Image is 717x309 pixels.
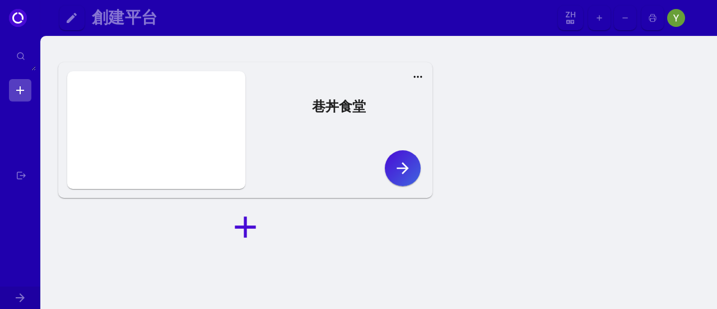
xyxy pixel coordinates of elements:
button: 巷丼食堂 [245,82,423,136]
img: 影像 [688,9,706,27]
button: 創建平台 [87,6,555,31]
img: 影像 [667,9,685,27]
font: 巷丼食堂 [312,97,366,116]
font: 創建平台 [92,6,158,29]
